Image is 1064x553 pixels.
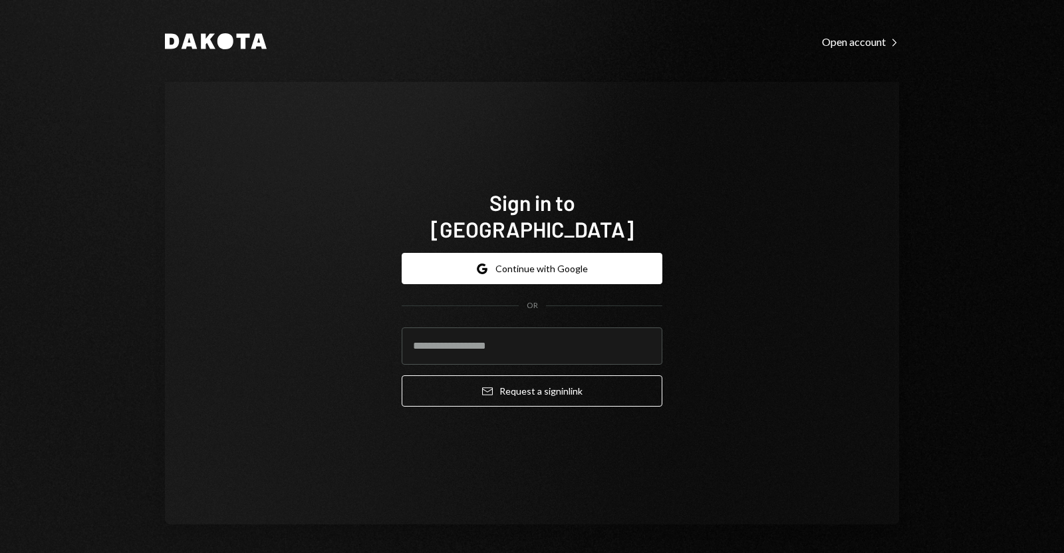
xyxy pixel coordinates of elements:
[402,189,662,242] h1: Sign in to [GEOGRAPHIC_DATA]
[822,35,899,49] div: Open account
[822,34,899,49] a: Open account
[402,253,662,284] button: Continue with Google
[402,375,662,407] button: Request a signinlink
[527,300,538,311] div: OR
